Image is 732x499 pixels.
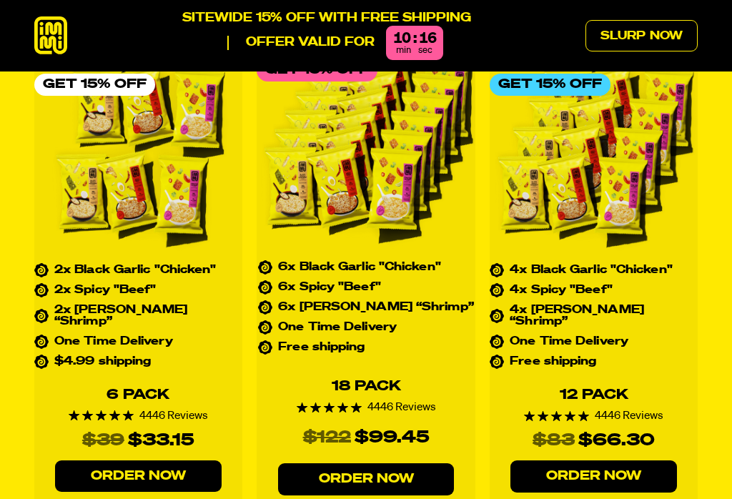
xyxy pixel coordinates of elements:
p: Offer valid for [227,36,375,50]
p: SITEWIDE 15% OFF WITH FREE SHIPPING [182,11,471,26]
div: 6 Pack [107,387,169,402]
s: $83 [533,427,575,454]
li: 2x [PERSON_NAME] “Shrimp” [34,305,242,327]
a: Slurp Now [585,20,698,51]
a: Order Now [278,463,453,495]
div: $66.30 [578,427,655,454]
div: 16 [419,31,436,47]
li: 6x Black Garlic "Chicken" [258,262,474,273]
div: 12 Pack [560,387,628,402]
li: 2x Black Garlic "Chicken" [34,265,242,276]
li: $4.99 shipping [34,356,242,367]
span: min [396,46,411,55]
div: 10 [393,31,410,47]
li: 4x Spicy "Beef" [490,285,698,296]
s: $122 [303,424,351,451]
li: 4x Black Garlic "Chicken" [490,265,698,276]
span: sec [418,46,432,55]
li: 4x [PERSON_NAME] “Shrimp” [490,305,698,327]
li: 6x Spicy "Beef" [258,282,474,293]
div: 4446 Reviews [297,402,436,413]
div: Get 15% Off [490,74,610,96]
div: Get 15% Off [34,74,155,96]
li: One Time Delivery [34,336,242,347]
div: 4446 Reviews [524,410,663,422]
div: $99.45 [355,424,430,451]
div: $33.15 [128,427,194,454]
li: 2x Spicy "Beef" [34,285,242,296]
li: 6x [PERSON_NAME] “Shrimp” [258,302,474,313]
a: Order Now [55,460,222,493]
div: 4446 Reviews [69,410,208,422]
div: : [413,31,416,47]
li: Free shipping [490,356,698,367]
li: One Time Delivery [258,322,474,333]
div: 18 Pack [332,379,401,393]
a: Order Now [510,460,677,493]
li: One Time Delivery [490,336,698,347]
li: Free shipping [258,342,474,353]
s: $39 [82,427,124,454]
